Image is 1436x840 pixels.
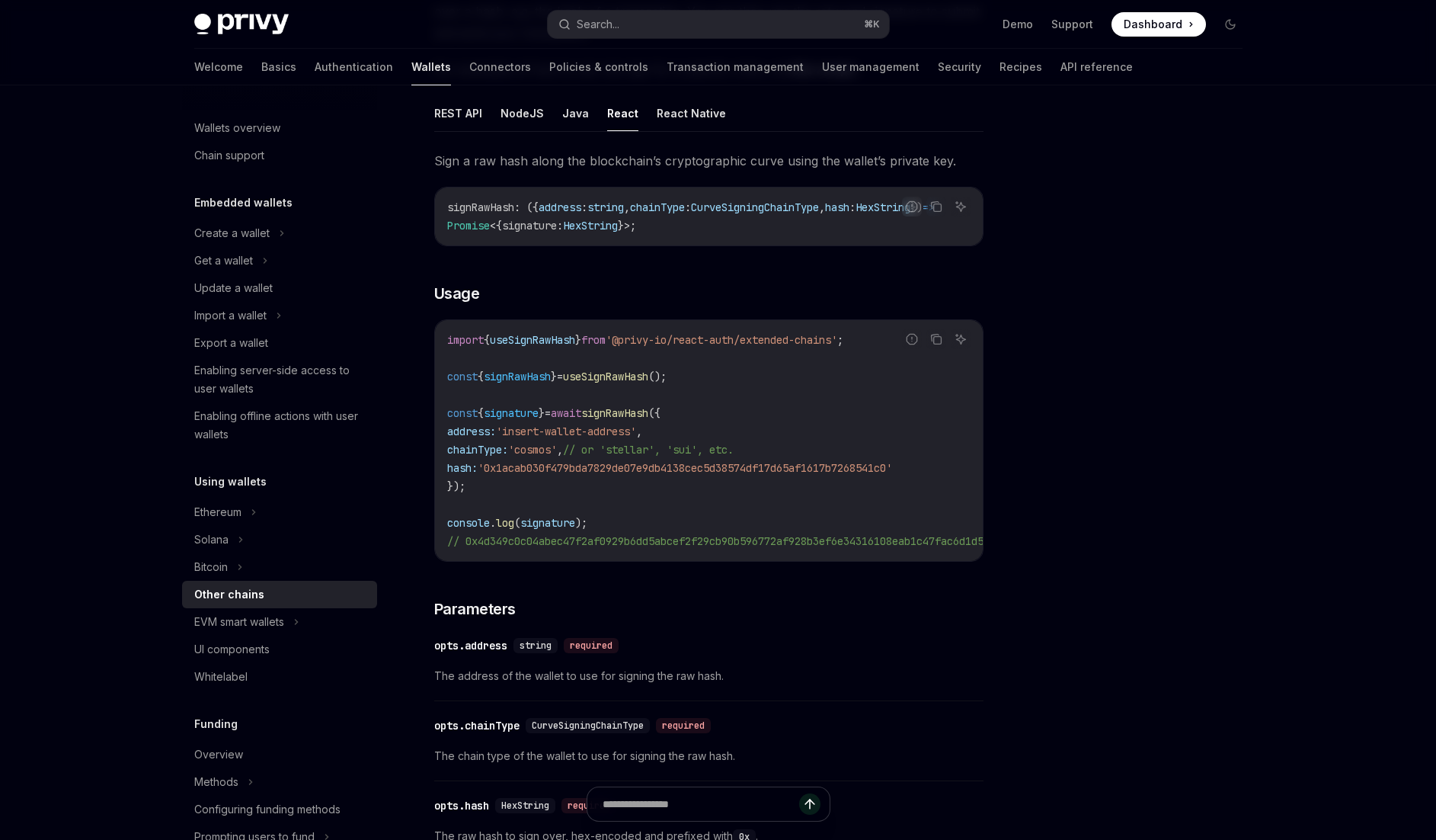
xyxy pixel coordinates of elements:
a: Chain support [182,142,377,169]
a: Configuring funding methods [182,796,377,823]
span: HexString [856,200,910,214]
span: console [447,516,490,530]
a: Authentication [315,49,393,85]
span: } [551,370,557,383]
a: Enabling offline actions with user wallets [182,402,377,448]
a: API reference [1060,49,1133,85]
a: Update a wallet [182,274,377,302]
span: > [624,219,630,232]
button: NodeJS [501,95,544,131]
div: Export a wallet [194,334,268,352]
span: , [557,443,563,457]
span: The address of the wallet to use for signing the raw hash. [434,667,983,685]
div: Ethereum [194,503,241,521]
span: ); [575,516,587,530]
div: required [656,718,711,733]
a: Dashboard [1111,12,1206,37]
div: Search... [577,15,619,34]
span: import [447,333,484,347]
span: signature [502,219,557,232]
span: chainType: [447,443,508,457]
a: Other chains [182,581,377,608]
a: UI components [182,636,377,663]
button: Report incorrect code [902,197,922,216]
a: Connectors [469,49,531,85]
span: signRawHash [484,370,551,383]
span: ; [837,333,843,347]
button: Copy the contents from the code block [926,329,946,349]
span: } [539,406,545,420]
span: { [478,406,484,420]
span: Dashboard [1124,17,1182,32]
a: Basics [261,49,296,85]
button: Ask AI [951,197,971,216]
span: string [587,200,624,214]
div: Whitelabel [194,668,248,686]
span: chainType [630,200,685,214]
div: Chain support [194,146,264,165]
span: useSignRawHash [490,333,575,347]
span: hash [825,200,849,214]
span: { [496,219,502,232]
span: signature [520,516,575,530]
span: } [618,219,624,232]
span: : [581,200,587,214]
span: const [447,406,478,420]
button: React [607,95,638,131]
a: Transaction management [667,49,804,85]
span: await [551,406,581,420]
div: Get a wallet [194,252,253,270]
span: // 0x4d349c0c04abec47f2af0929b6dd5abcef2f29cb90b596772af928b3ef6e34316108eab1c47fac6d1d5ec51da59b... [447,534,1258,548]
span: HexString [563,219,618,232]
button: Ask AI [951,329,971,349]
span: Sign a raw hash along the blockchain’s cryptographic curve using the wallet’s private key. [434,150,983,172]
a: Wallets overview [182,114,377,142]
span: (); [648,370,667,383]
div: UI components [194,640,270,659]
span: address [539,200,581,214]
button: Toggle dark mode [1218,12,1243,37]
div: Enabling offline actions with user wallets [194,407,368,444]
span: string [520,640,552,652]
div: EVM smart wallets [194,613,284,631]
span: from [581,333,606,347]
span: Parameters [434,598,516,620]
button: Search...⌘K [548,11,889,38]
span: , [636,425,642,438]
span: log [496,516,514,530]
span: = [545,406,551,420]
span: , [819,200,825,214]
span: ({ [648,406,660,420]
span: '0x1acab030f479bda7829de07e9db4138cec5d38574df17d65af1617b7268541c0' [478,461,892,475]
a: Wallets [411,49,451,85]
div: Wallets overview [194,119,280,137]
span: useSignRawHash [563,370,648,383]
span: CurveSigningChainType [691,200,819,214]
span: address: [447,425,496,438]
a: Demo [1003,17,1033,32]
span: 'insert-wallet-address' [496,425,636,438]
span: { [484,333,490,347]
span: : ({ [514,200,539,214]
div: Overview [194,745,243,764]
a: Enabling server-side access to user wallets [182,357,377,402]
span: } [575,333,581,347]
div: Configuring funding methods [194,800,341,819]
span: signRawHash [581,406,648,420]
span: => [923,200,935,214]
div: Create a wallet [194,224,270,242]
span: const [447,370,478,383]
a: Export a wallet [182,329,377,357]
span: : [849,200,856,214]
button: Send message [799,794,820,815]
span: < [490,219,496,232]
span: = [557,370,563,383]
span: signRawHash [447,200,514,214]
button: React Native [657,95,726,131]
div: opts.chainType [434,718,520,733]
span: hash: [447,461,478,475]
div: Solana [194,531,229,549]
span: { [478,370,484,383]
a: Overview [182,741,377,768]
button: Report incorrect code [902,329,922,349]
